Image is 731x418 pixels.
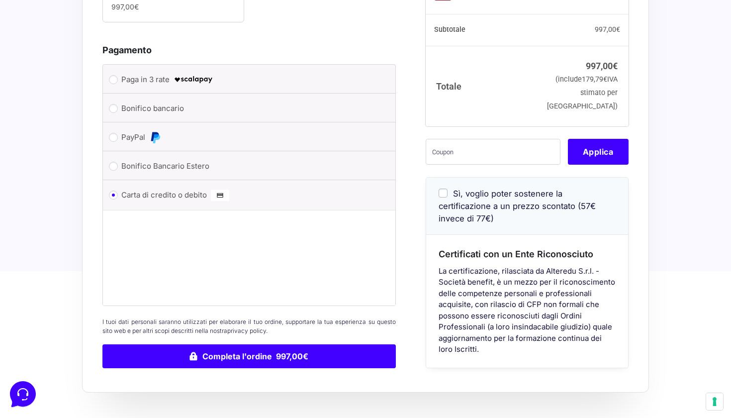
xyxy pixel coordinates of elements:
[121,101,373,116] label: Bonifico bancario
[8,319,69,342] button: Home
[439,249,593,259] span: Certificati con un Ente Riconosciuto
[16,40,85,48] span: Le tue conversazioni
[616,25,620,33] span: €
[568,138,629,164] button: Applica
[8,379,38,409] iframe: Customerly Messenger Launcher
[706,393,723,410] button: Le tue preferenze relative al consenso per le tecnologie di tracciamento
[102,317,396,335] p: I tuoi dati personali saranno utilizzati per elaborare il tuo ordine, supportare la tua esperienz...
[439,266,616,355] p: La certificazione, rilasciata da Alteredu S.r.l. - Società benefit, è un mezzo per il riconoscime...
[130,319,191,342] button: Aiuto
[439,189,596,223] span: Sì, voglio poter sostenere la certificazione a un prezzo scontato (57€ invece di 77€)
[22,145,163,155] input: Cerca un articolo...
[595,25,620,33] bdi: 997,00
[149,131,161,143] img: PayPal
[16,123,78,131] span: Trova una risposta
[603,75,607,84] span: €
[32,56,52,76] img: dark
[613,60,618,71] span: €
[586,60,618,71] bdi: 997,00
[439,189,448,198] input: Sì, voglio poter sostenere la certificazione a un prezzo scontato (57€ invece di 77€)
[153,333,168,342] p: Aiuto
[102,43,396,57] h3: Pagamento
[69,319,130,342] button: Messaggi
[582,75,607,84] span: 179,79
[547,75,618,110] small: (include IVA stimato per [GEOGRAPHIC_DATA])
[134,2,139,11] span: €
[211,189,229,201] img: Carta di credito o debito
[30,333,47,342] p: Home
[8,8,167,24] h2: Ciao da Marketers 👋
[16,84,183,104] button: Inizia una conversazione
[426,46,543,126] th: Totale
[121,159,373,174] label: Bonifico Bancario Estero
[86,333,113,342] p: Messaggi
[111,218,383,296] iframe: Casella di inserimento pagamento sicuro con carta
[102,344,396,368] button: Completa l'ordine 997,00€
[65,90,147,98] span: Inizia una conversazione
[16,56,36,76] img: dark
[174,74,213,86] img: scalapay-logo-black.png
[48,56,68,76] img: dark
[426,138,560,164] input: Coupon
[227,327,266,334] a: privacy policy
[111,2,139,11] span: 997,00
[121,72,373,87] label: Paga in 3 rate
[121,130,373,145] label: PayPal
[106,123,183,131] a: Apri Centro Assistenza
[426,14,543,46] th: Subtotale
[121,188,373,203] label: Carta di credito o debito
